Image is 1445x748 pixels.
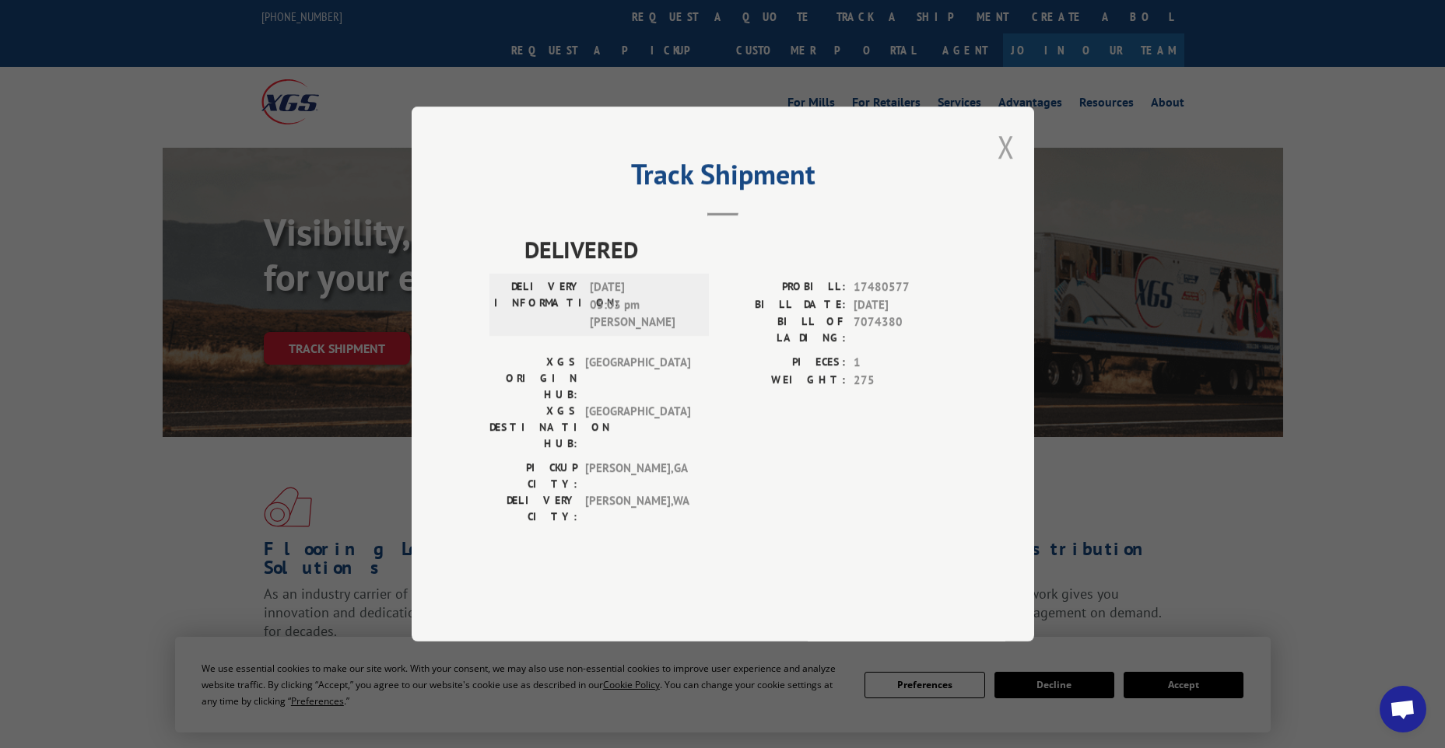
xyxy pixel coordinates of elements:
[585,354,690,403] span: [GEOGRAPHIC_DATA]
[585,492,690,525] span: [PERSON_NAME] , WA
[854,372,956,390] span: 275
[998,126,1015,167] button: Close modal
[585,403,690,452] span: [GEOGRAPHIC_DATA]
[854,296,956,314] span: [DATE]
[723,354,846,372] label: PIECES:
[854,278,956,296] span: 17480577
[585,460,690,492] span: [PERSON_NAME] , GA
[723,313,846,346] label: BILL OF LADING:
[590,278,695,331] span: [DATE] 05:03 pm [PERSON_NAME]
[489,403,577,452] label: XGS DESTINATION HUB:
[524,232,956,267] span: DELIVERED
[489,163,956,193] h2: Track Shipment
[854,313,956,346] span: 7074380
[723,296,846,314] label: BILL DATE:
[494,278,582,331] label: DELIVERY INFORMATION:
[489,354,577,403] label: XGS ORIGIN HUB:
[854,354,956,372] span: 1
[723,372,846,390] label: WEIGHT:
[489,492,577,525] label: DELIVERY CITY:
[1380,686,1426,732] div: Open chat
[723,278,846,296] label: PROBILL:
[489,460,577,492] label: PICKUP CITY:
